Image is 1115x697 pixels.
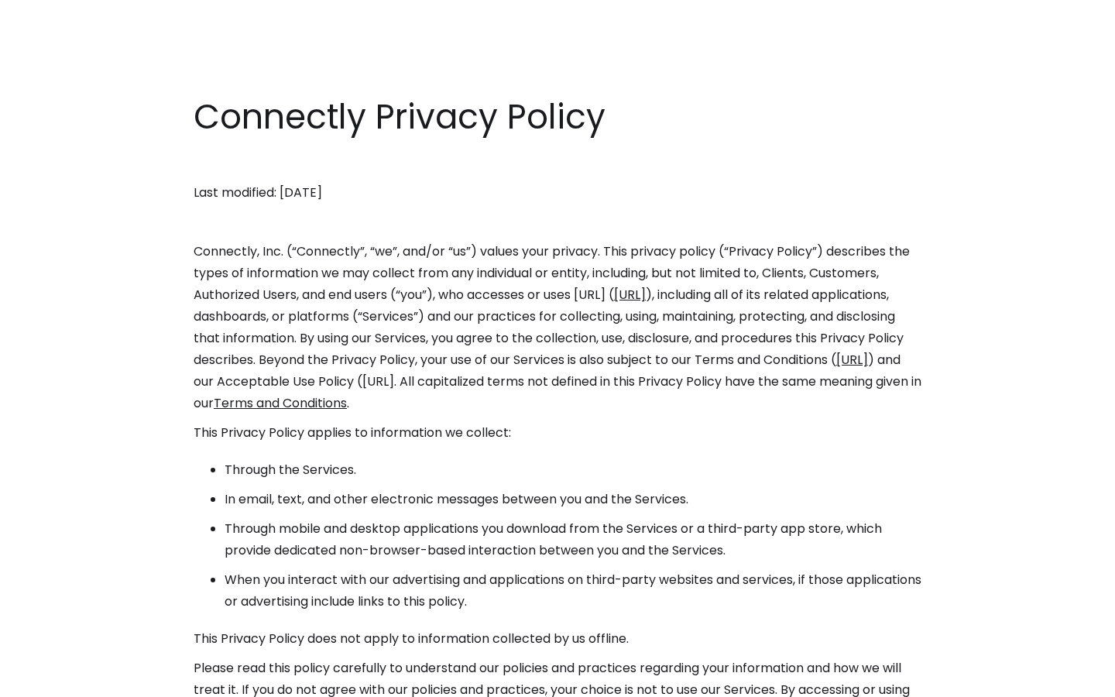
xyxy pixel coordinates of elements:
[194,182,921,204] p: Last modified: [DATE]
[225,569,921,613] li: When you interact with our advertising and applications on third-party websites and services, if ...
[194,211,921,233] p: ‍
[194,628,921,650] p: This Privacy Policy does not apply to information collected by us offline.
[194,153,921,174] p: ‍
[614,286,646,304] a: [URL]
[225,489,921,510] li: In email, text, and other electronic messages between you and the Services.
[31,670,93,692] ul: Language list
[194,93,921,141] h1: Connectly Privacy Policy
[194,241,921,414] p: Connectly, Inc. (“Connectly”, “we”, and/or “us”) values your privacy. This privacy policy (“Priva...
[225,518,921,561] li: Through mobile and desktop applications you download from the Services or a third-party app store...
[194,422,921,444] p: This Privacy Policy applies to information we collect:
[15,668,93,692] aside: Language selected: English
[836,351,868,369] a: [URL]
[214,394,347,412] a: Terms and Conditions
[225,459,921,481] li: Through the Services.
